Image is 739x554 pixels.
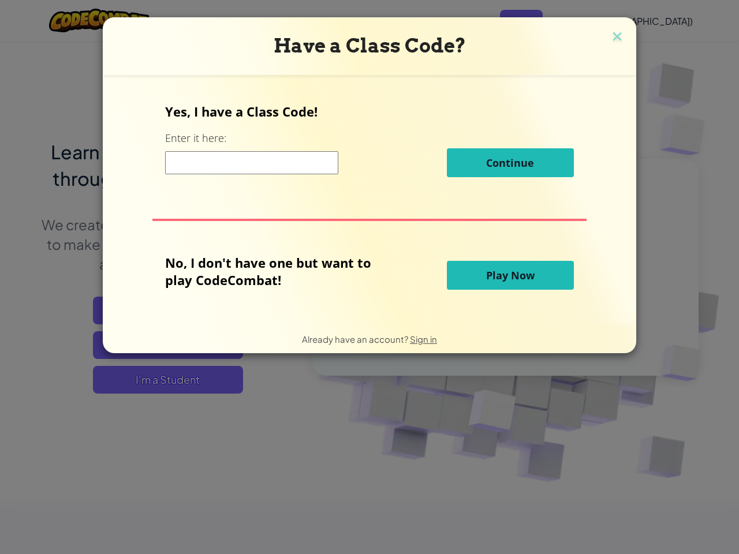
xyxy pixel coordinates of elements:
[165,131,226,145] label: Enter it here:
[165,103,573,120] p: Yes, I have a Class Code!
[447,261,574,290] button: Play Now
[486,268,535,282] span: Play Now
[274,34,466,57] span: Have a Class Code?
[410,334,437,345] a: Sign in
[165,254,389,289] p: No, I don't have one but want to play CodeCombat!
[486,156,534,170] span: Continue
[610,29,625,46] img: close icon
[447,148,574,177] button: Continue
[302,334,410,345] span: Already have an account?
